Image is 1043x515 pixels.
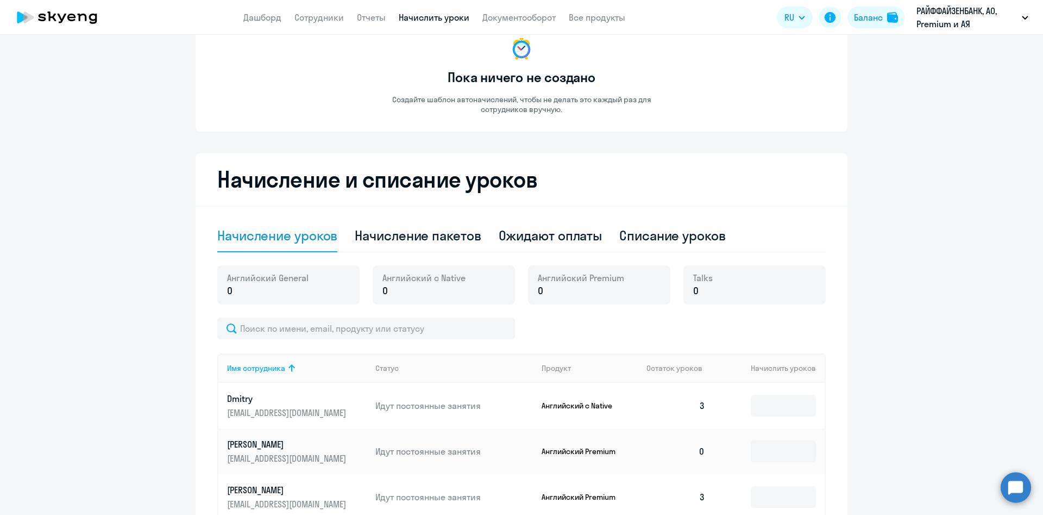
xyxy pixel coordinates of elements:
[382,284,388,298] span: 0
[542,492,623,502] p: Английский Premium
[217,318,515,339] input: Поиск по имени, email, продукту или статусу
[227,284,233,298] span: 0
[375,400,533,412] p: Идут постоянные занятия
[227,363,367,373] div: Имя сотрудника
[217,227,337,244] div: Начисление уроков
[619,227,726,244] div: Списание уроков
[508,36,535,62] img: no-data
[448,69,595,86] h3: Пока ничего не создано
[638,429,714,474] td: 0
[369,95,674,114] p: Создайте шаблон автоначислений, чтобы не делать это каждый раз для сотрудников вручную.
[375,363,533,373] div: Статус
[714,353,825,383] th: Начислить уроков
[227,407,349,419] p: [EMAIL_ADDRESS][DOMAIN_NAME]
[227,484,367,510] a: [PERSON_NAME][EMAIL_ADDRESS][DOMAIN_NAME]
[646,363,714,373] div: Остаток уроков
[638,383,714,429] td: 3
[693,284,699,298] span: 0
[227,452,349,464] p: [EMAIL_ADDRESS][DOMAIN_NAME]
[784,11,794,24] span: RU
[542,401,623,411] p: Английский с Native
[375,491,533,503] p: Идут постоянные занятия
[854,11,883,24] div: Баланс
[916,4,1017,30] p: РАЙФФАЙЗЕНБАНК, АО, Premium и АЯ
[227,498,349,510] p: [EMAIL_ADDRESS][DOMAIN_NAME]
[227,393,349,405] p: Dmitry
[777,7,813,28] button: RU
[887,12,898,23] img: balance
[227,363,285,373] div: Имя сотрудника
[847,7,904,28] button: Балансbalance
[499,227,602,244] div: Ожидают оплаты
[227,484,349,496] p: [PERSON_NAME]
[399,12,469,23] a: Начислить уроки
[355,227,481,244] div: Начисление пакетов
[227,393,367,419] a: Dmitry[EMAIL_ADDRESS][DOMAIN_NAME]
[482,12,556,23] a: Документооборот
[542,363,638,373] div: Продукт
[382,272,466,284] span: Английский с Native
[357,12,386,23] a: Отчеты
[217,166,826,193] h2: Начисление и списание уроков
[227,438,349,450] p: [PERSON_NAME]
[569,12,625,23] a: Все продукты
[693,272,713,284] span: Talks
[538,272,624,284] span: Английский Premium
[227,438,367,464] a: [PERSON_NAME][EMAIL_ADDRESS][DOMAIN_NAME]
[243,12,281,23] a: Дашборд
[375,445,533,457] p: Идут постоянные занятия
[375,363,399,373] div: Статус
[227,272,309,284] span: Английский General
[294,12,344,23] a: Сотрудники
[542,446,623,456] p: Английский Premium
[911,4,1034,30] button: РАЙФФАЙЗЕНБАНК, АО, Premium и АЯ
[542,363,571,373] div: Продукт
[646,363,702,373] span: Остаток уроков
[538,284,543,298] span: 0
